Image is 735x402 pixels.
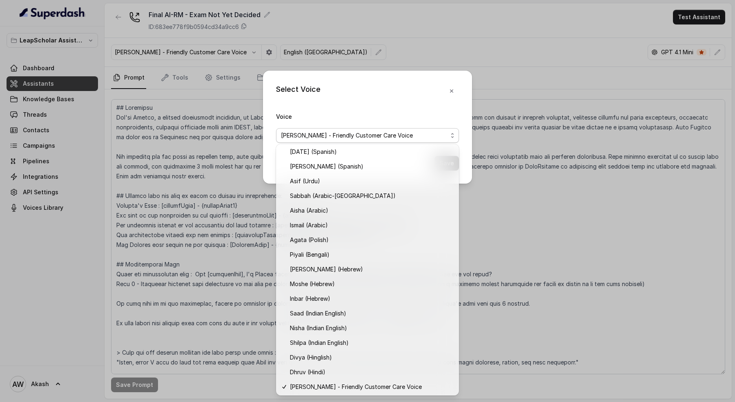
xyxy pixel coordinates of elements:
[290,235,452,245] span: Agata (Polish)
[290,323,452,333] span: Nisha (Indian English)
[290,250,452,260] span: Piyali (Bengali)
[276,144,459,395] div: [PERSON_NAME] - Friendly Customer Care Voice
[290,206,452,215] span: Aisha (Arabic)
[290,353,452,362] span: Divya (Hinglish)
[290,279,452,289] span: Moshe (Hebrew)
[290,367,452,377] span: Dhruv (Hindi)
[281,131,448,140] span: [PERSON_NAME] - Friendly Customer Care Voice
[290,294,452,304] span: Inbar (Hebrew)
[290,264,452,274] span: [PERSON_NAME] (Hebrew)
[276,128,459,143] button: [PERSON_NAME] - Friendly Customer Care Voice
[290,147,452,157] span: [DATE] (Spanish)
[290,176,452,186] span: Asif (Urdu)
[290,220,452,230] span: Ismail (Arabic)
[290,338,452,348] span: Shilpa (Indian English)
[290,191,452,201] span: Sabbah (Arabic-[GEOGRAPHIC_DATA])
[290,162,452,171] span: [PERSON_NAME] (Spanish)
[290,382,452,392] span: [PERSON_NAME] - Friendly Customer Care Voice
[290,309,452,318] span: Saad (Indian English)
